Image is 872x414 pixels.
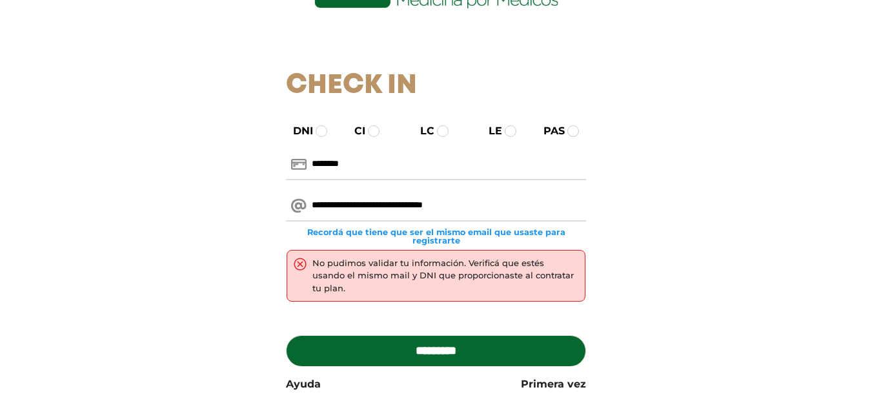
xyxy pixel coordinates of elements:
label: CI [343,123,365,139]
h1: Check In [286,70,586,102]
label: LC [409,123,434,139]
a: Primera vez [521,377,586,392]
label: PAS [532,123,565,139]
div: No pudimos validar tu información. Verificá que estés usando el mismo mail y DNI que proporcionas... [312,257,578,295]
label: LE [477,123,502,139]
label: DNI [281,123,313,139]
small: Recordá que tiene que ser el mismo email que usaste para registrarte [286,228,586,245]
a: Ayuda [286,377,321,392]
